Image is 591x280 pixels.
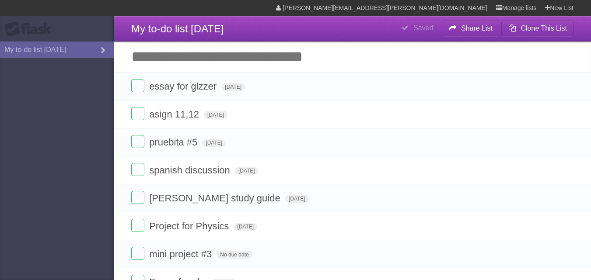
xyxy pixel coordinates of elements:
label: Done [131,79,144,92]
span: Project for Physics [149,221,231,232]
span: [DATE] [285,195,309,203]
span: asign 11,12 [149,109,201,120]
span: [DATE] [235,167,259,175]
span: pruebita #5 [149,137,199,148]
span: [DATE] [221,83,245,91]
span: [DATE] [234,223,257,231]
div: Flask [4,21,57,37]
label: Done [131,163,144,176]
span: essay for glzzer [149,81,219,92]
span: spanish discussion [149,165,232,176]
span: My to-do list [DATE] [131,23,224,35]
span: [DATE] [202,139,226,147]
span: mini project #3 [149,249,214,259]
span: [DATE] [204,111,227,119]
label: Done [131,191,144,204]
label: Done [131,247,144,260]
span: No due date [217,251,252,259]
label: Done [131,219,144,232]
label: Done [131,107,144,120]
b: Clone This List [521,24,567,32]
label: Done [131,135,144,148]
button: Clone This List [501,21,574,36]
b: Share List [461,24,493,32]
span: [PERSON_NAME] study guide [149,193,283,204]
b: Saved [413,24,433,31]
button: Share List [442,21,500,36]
